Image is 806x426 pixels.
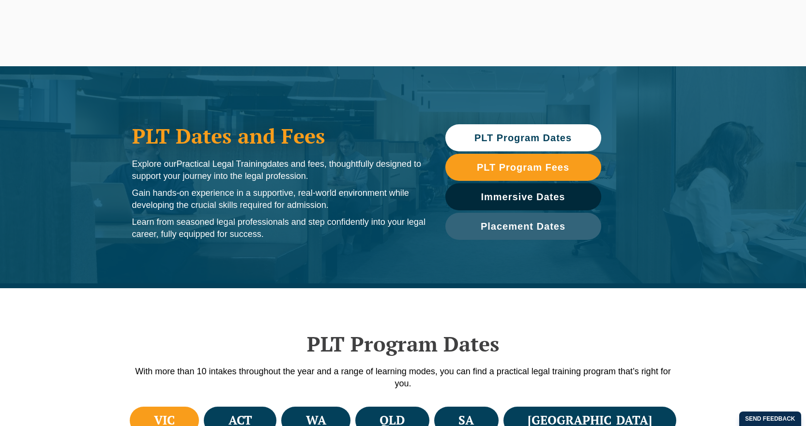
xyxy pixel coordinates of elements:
span: Practical Legal Training [177,159,267,169]
h1: PLT Dates and Fees [132,124,426,148]
span: Immersive Dates [481,192,565,202]
span: Placement Dates [481,221,565,231]
a: Placement Dates [445,213,601,240]
span: PLT Program Dates [474,133,572,143]
span: PLT Program Fees [477,162,569,172]
p: Explore our dates and fees, thoughtfully designed to support your journey into the legal profession. [132,158,426,182]
a: PLT Program Fees [445,154,601,181]
h2: PLT Program Dates [127,332,679,356]
a: PLT Program Dates [445,124,601,151]
a: Immersive Dates [445,183,601,210]
p: With more than 10 intakes throughout the year and a range of learning modes, you can find a pract... [127,366,679,390]
p: Gain hands-on experience in a supportive, real-world environment while developing the crucial ski... [132,187,426,211]
p: Learn from seasoned legal professionals and step confidently into your legal career, fully equipp... [132,216,426,240]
